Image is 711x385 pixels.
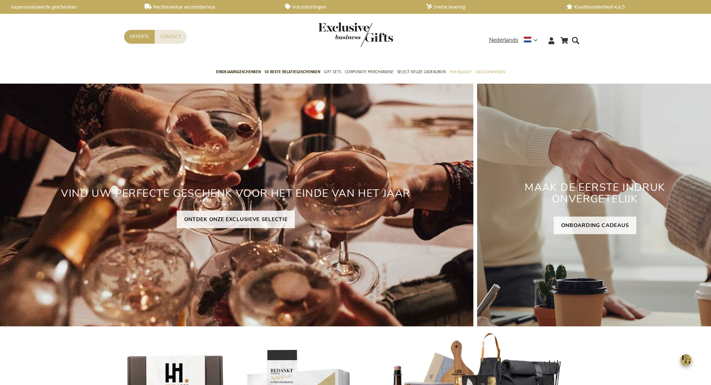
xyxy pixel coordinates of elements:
[265,68,320,76] span: 50 beste relatiegeschenken
[324,68,341,76] span: Gift Sets
[216,63,261,82] a: Eindejaarsgeschenken
[4,4,133,10] a: Gepersonaliseerde geschenken
[318,22,393,47] img: Exclusive Business gifts logo
[397,68,446,76] span: Select Keuze Cadeaubon
[265,63,320,82] a: 50 beste relatiegeschenken
[216,68,261,76] span: Eindejaarsgeschenken
[324,63,341,82] a: Gift Sets
[397,63,446,82] a: Select Keuze Cadeaubon
[566,4,695,10] a: Klanttevredenheid 4,6/5
[145,4,273,10] a: Rechtstreekse verzendservice
[177,211,295,228] a: ONTDEK ONZE EXCLUSIEVE SELECTIE
[554,217,637,234] a: ONBOARDING CADEAUS
[489,36,518,44] span: Nederlands
[345,68,393,76] span: Corporate Merchandise
[476,63,505,82] a: Gelegenheden
[449,68,472,76] span: Per Budget
[155,30,187,44] a: Contact
[449,63,472,82] a: Per Budget
[124,30,155,44] a: Offerte
[345,63,393,82] a: Corporate Merchandise
[476,68,505,76] span: Gelegenheden
[285,4,414,10] a: Volumkortingen
[426,4,555,10] a: Snelle levering
[318,22,356,47] a: store logo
